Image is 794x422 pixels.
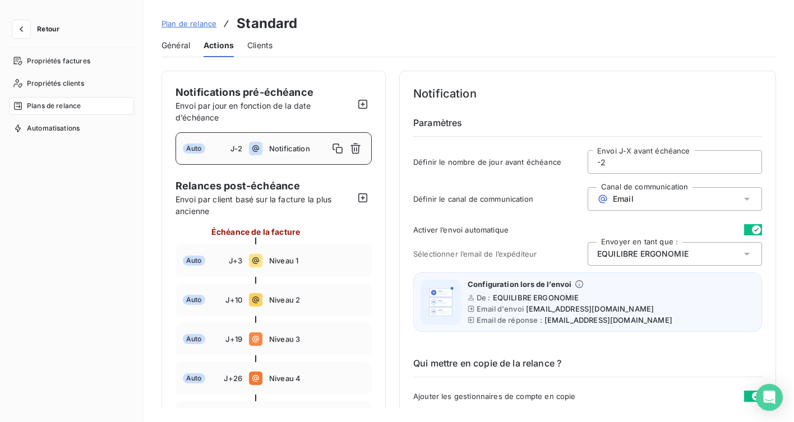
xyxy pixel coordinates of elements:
[27,123,80,133] span: Automatisations
[9,52,134,70] a: Propriétés factures
[37,26,59,33] span: Retour
[183,295,205,305] span: Auto
[183,143,205,154] span: Auto
[526,304,654,313] span: [EMAIL_ADDRESS][DOMAIN_NAME]
[269,374,364,383] span: Niveau 4
[9,119,134,137] a: Automatisations
[27,78,84,89] span: Propriétés clients
[269,295,364,304] span: Niveau 2
[477,316,542,324] span: Email de réponse :
[597,248,689,259] span: EQUILIBRE ERGONOMIE
[477,304,524,313] span: Email d'envoi
[27,56,90,66] span: Propriétés factures
[183,256,205,266] span: Auto
[230,144,242,153] span: J-2
[423,284,459,320] img: illustration helper email
[211,226,300,238] span: Échéance de la facture
[477,293,491,302] span: De :
[413,356,762,377] h6: Qui mettre en copie de la relance ?
[413,225,509,234] span: Activer l’envoi automatique
[9,97,134,115] a: Plans de relance
[413,85,762,103] h4: Notification
[229,256,242,265] span: J+3
[27,101,81,111] span: Plans de relance
[269,335,364,344] span: Niveau 3
[269,144,329,153] span: Notification
[204,40,234,51] span: Actions
[493,293,579,302] span: EQUILIBRE ERGONOMIE
[161,40,190,51] span: Général
[413,392,576,401] span: Ajouter les gestionnaires de compte en copie
[9,75,134,92] a: Propriétés clients
[468,280,571,289] span: Configuration lors de l’envoi
[161,18,216,29] a: Plan de relance
[413,116,762,137] h6: Paramètres
[613,194,634,203] span: Email
[756,384,783,411] div: Open Intercom Messenger
[225,295,242,304] span: J+10
[176,178,354,193] span: Relances post-échéance
[237,13,297,34] h3: Standard
[183,373,205,383] span: Auto
[269,256,364,265] span: Niveau 1
[413,157,588,166] span: Définir le nombre de jour avant échéance
[176,193,354,217] span: Envoi par client basé sur la facture la plus ancienne
[9,20,68,38] button: Retour
[544,316,672,324] span: [EMAIL_ADDRESS][DOMAIN_NAME]
[225,335,242,344] span: J+19
[413,194,588,203] span: Définir le canal de communication
[176,101,311,122] span: Envoi par jour en fonction de la date d’échéance
[161,19,216,28] span: Plan de relance
[247,40,273,51] span: Clients
[413,249,588,258] span: Sélectionner l’email de l’expéditeur
[183,334,205,344] span: Auto
[176,86,313,98] span: Notifications pré-échéance
[224,374,242,383] span: J+26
